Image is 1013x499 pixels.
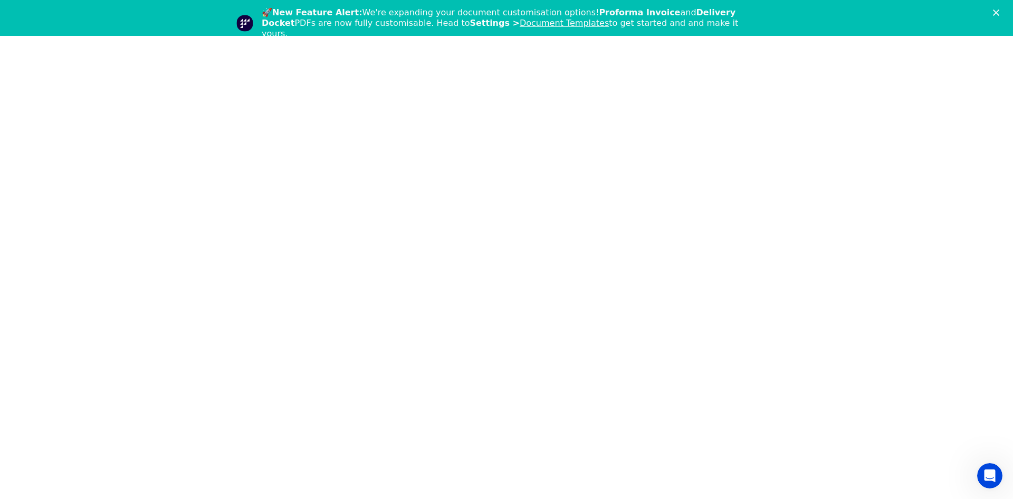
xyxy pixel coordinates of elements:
[262,7,760,39] div: 🚀 We're expanding your document customisation options! and PDFs are now fully customisable. Head ...
[993,10,1004,16] div: Close
[599,7,680,17] b: Proforma Invoice
[520,18,609,28] a: Document Templates
[236,15,253,32] img: Profile image for Team
[977,463,1002,488] iframe: Intercom live chat
[272,7,362,17] b: New Feature Alert:
[262,7,735,28] b: Delivery Docket
[470,18,609,28] b: Settings >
